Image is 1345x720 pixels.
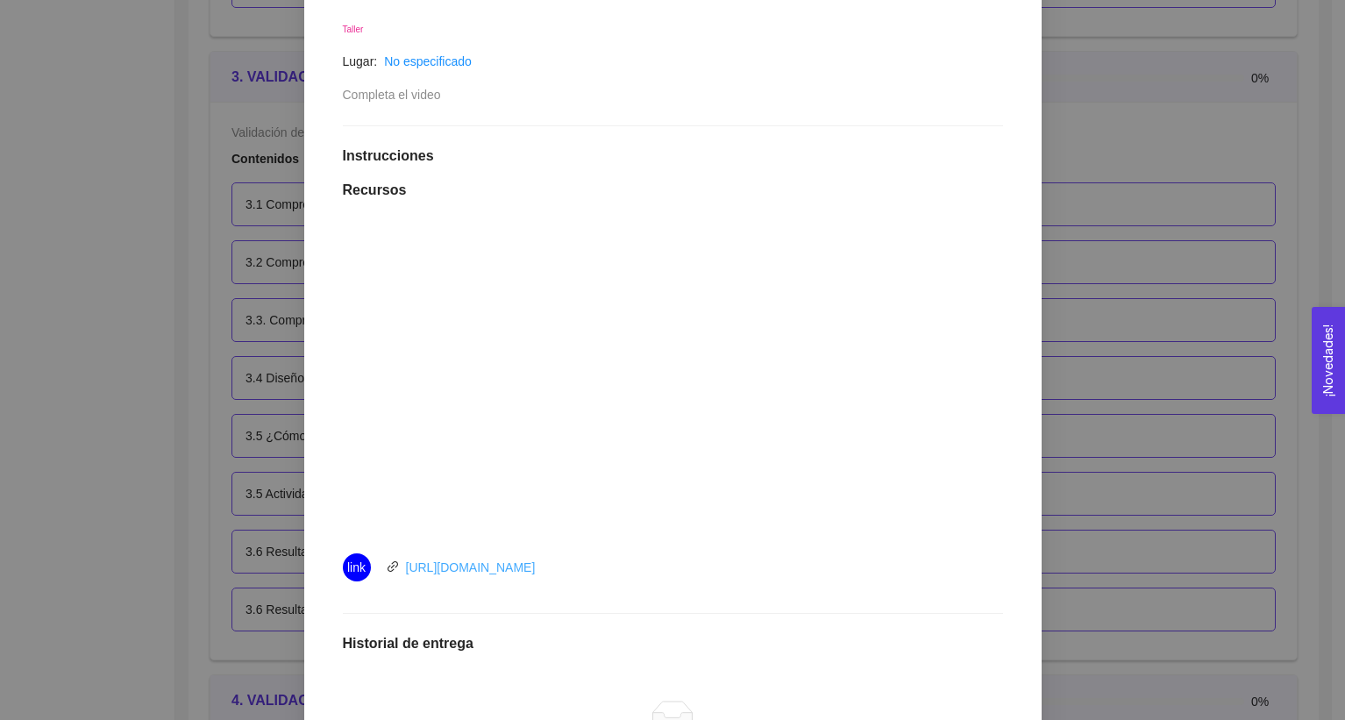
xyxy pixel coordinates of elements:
[406,560,536,574] a: [URL][DOMAIN_NAME]
[347,553,366,581] span: link
[343,88,441,102] span: Completa el video
[343,635,1003,652] h1: Historial de entrega
[343,25,364,34] span: Taller
[392,220,953,536] iframe: YouTube video player
[384,54,472,68] a: No especificado
[1312,307,1345,414] button: Open Feedback Widget
[343,182,1003,199] h1: Recursos
[343,52,378,71] article: Lugar:
[343,147,1003,165] h1: Instrucciones
[387,560,399,573] span: link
